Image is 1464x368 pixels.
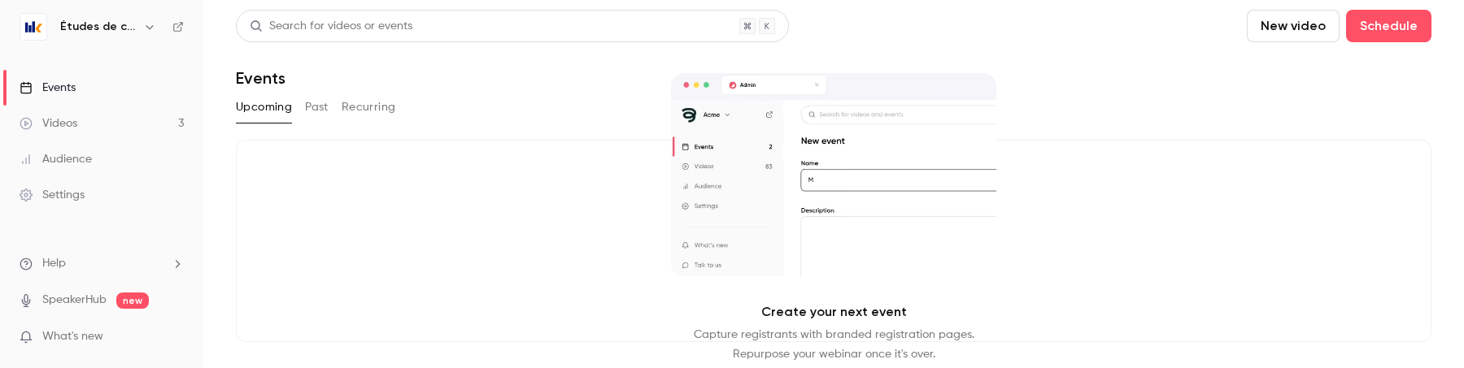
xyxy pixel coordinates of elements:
[20,14,46,40] img: Études de cas
[60,19,137,35] h6: Études de cas
[20,187,85,203] div: Settings
[20,255,184,272] li: help-dropdown-opener
[42,255,66,272] span: Help
[20,151,92,167] div: Audience
[1247,10,1340,42] button: New video
[694,325,974,364] p: Capture registrants with branded registration pages. Repurpose your webinar once it's over.
[42,292,107,309] a: SpeakerHub
[761,302,907,322] p: Create your next event
[342,94,396,120] button: Recurring
[1346,10,1431,42] button: Schedule
[236,94,292,120] button: Upcoming
[42,328,103,345] span: What's new
[250,18,412,35] div: Search for videos or events
[116,292,149,309] span: new
[305,94,329,120] button: Past
[236,68,285,88] h1: Events
[20,80,76,96] div: Events
[20,115,77,132] div: Videos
